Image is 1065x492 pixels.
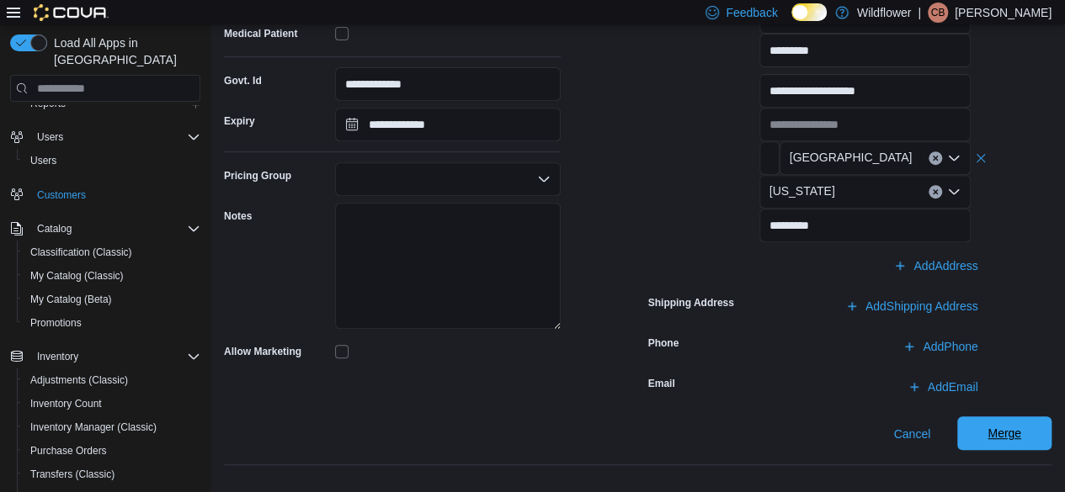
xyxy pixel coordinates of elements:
[928,3,948,23] div: Crystale Bernander
[24,313,88,333] a: Promotions
[24,370,135,390] a: Adjustments (Classic)
[988,425,1021,442] span: Merge
[24,441,200,461] span: Purchase Orders
[791,21,792,22] span: Dark Mode
[37,188,86,202] span: Customers
[30,246,132,259] span: Classification (Classic)
[17,241,207,264] button: Classification (Classic)
[24,266,200,286] span: My Catalog (Classic)
[30,421,157,434] span: Inventory Manager (Classic)
[839,289,985,323] button: AddShipping Address
[3,345,207,368] button: Inventory
[24,242,139,262] a: Classification (Classic)
[17,439,207,463] button: Purchase Orders
[3,125,207,149] button: Users
[30,468,114,481] span: Transfers (Classic)
[335,108,561,141] input: Press the down key to open a popover containing a calendar.
[17,149,207,172] button: Users
[947,151,961,165] button: Open list of options
[648,296,734,309] label: Shipping Address
[17,368,207,392] button: Adjustments (Classic)
[17,392,207,415] button: Inventory Count
[537,172,551,186] button: Open list of options
[24,370,200,390] span: Adjustments (Classic)
[24,464,200,484] span: Transfers (Classic)
[224,27,297,40] label: Medical Patient
[30,127,70,147] button: Users
[30,347,85,367] button: Inventory
[24,151,200,171] span: Users
[928,378,978,395] span: Add Email
[17,415,207,439] button: Inventory Manager (Classic)
[37,222,72,235] span: Catalog
[224,209,252,223] label: Notes
[791,3,827,21] input: Dark Mode
[929,185,942,198] button: Clear input
[224,169,291,183] label: Pricing Group
[24,394,200,414] span: Inventory Count
[224,74,262,87] label: Govt. Id
[24,151,63,171] a: Users
[887,249,984,283] button: AddAddress
[30,269,124,283] span: My Catalog (Classic)
[24,266,130,286] a: My Catalog (Classic)
[648,377,675,390] label: Email
[30,185,93,205] a: Customers
[17,288,207,311] button: My Catalog (Beta)
[24,242,200,262] span: Classification (Classic)
[47,34,200,68] span: Load All Apps in [GEOGRAPHIC_DATA]
[726,4,777,21] span: Feedback
[30,219,78,239] button: Catalog
[931,3,945,23] span: CB
[3,217,207,241] button: Catalog
[24,417,200,437] span: Inventory Manager (Classic)
[224,114,255,128] label: Expiry
[224,345,301,358] label: Allow Marketing
[24,394,109,414] a: Inventory Count
[30,219,200,239] span: Catalog
[24,289,200,309] span: My Catalog (Beta)
[893,426,930,442] span: Cancel
[901,370,985,404] button: AddEmail
[30,397,102,410] span: Inventory Count
[865,298,978,315] span: Add Shipping Address
[769,181,835,201] span: [US_STATE]
[887,417,937,451] button: Cancel
[947,185,961,198] button: Open list of options
[17,463,207,486] button: Transfers (Classic)
[918,3,921,23] p: |
[648,336,679,350] label: Phone
[30,154,56,167] span: Users
[790,147,913,167] span: [GEOGRAPHIC_DATA]
[17,311,207,335] button: Promotions
[37,130,63,144] span: Users
[30,373,128,387] span: Adjustments (Classic)
[30,293,112,306] span: My Catalog (Beta)
[3,183,207,207] button: Customers
[30,347,200,367] span: Inventory
[955,3,1052,23] p: [PERSON_NAME]
[24,313,200,333] span: Promotions
[957,416,1052,450] button: Merge
[30,316,82,330] span: Promotions
[929,151,942,165] button: Clear input
[24,289,119,309] a: My Catalog (Beta)
[30,444,107,458] span: Purchase Orders
[857,3,912,23] p: Wildflower
[30,184,200,205] span: Customers
[30,127,200,147] span: Users
[896,330,984,363] button: AddPhone
[37,350,78,363] span: Inventory
[24,464,121,484] a: Transfers (Classic)
[24,417,163,437] a: Inventory Manager (Classic)
[24,441,114,461] a: Purchase Orders
[923,338,977,355] span: Add Phone
[34,4,109,21] img: Cova
[913,257,977,274] span: Add Address
[17,264,207,288] button: My Catalog (Classic)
